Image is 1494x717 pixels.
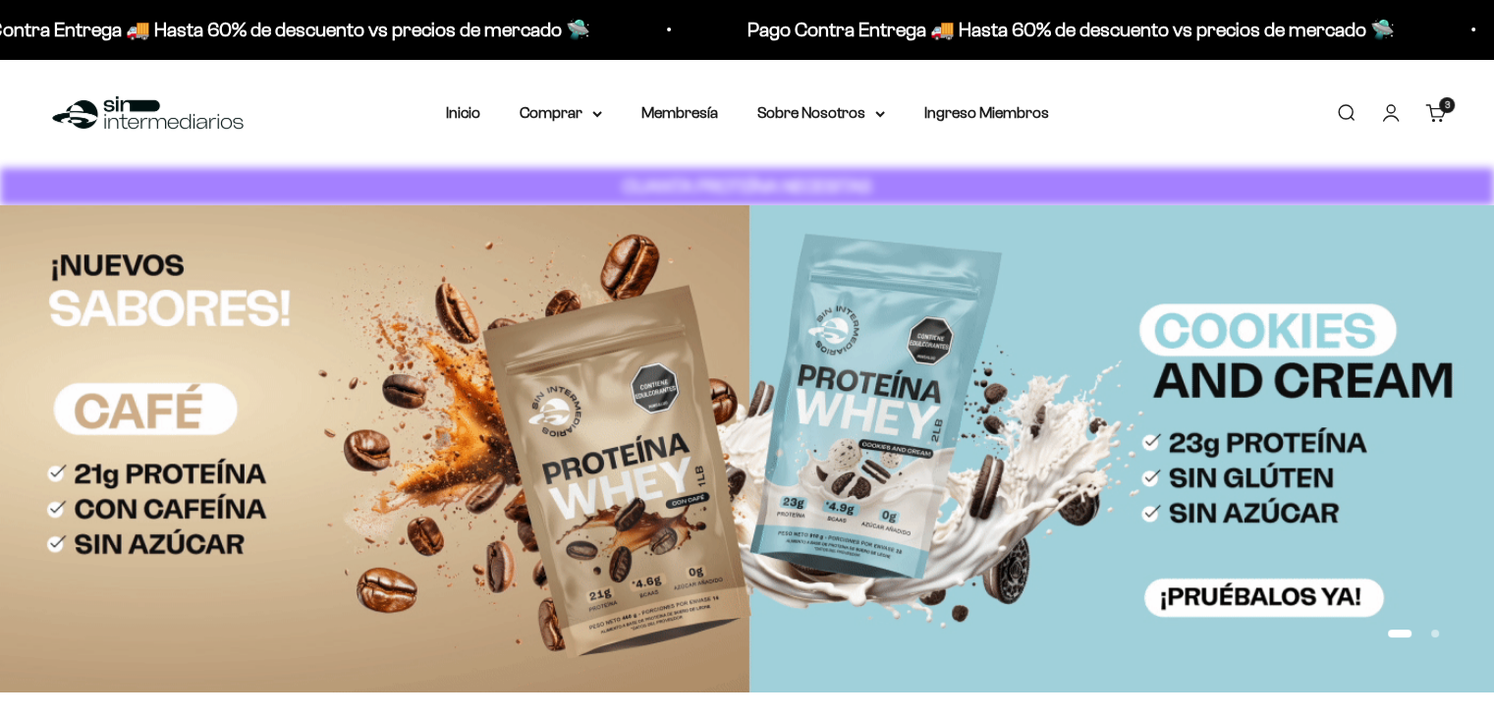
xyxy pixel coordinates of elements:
[446,104,480,121] a: Inicio
[757,100,885,126] summary: Sobre Nosotros
[924,104,1049,121] a: Ingreso Miembros
[1445,100,1450,110] span: 3
[520,100,602,126] summary: Comprar
[641,104,718,121] a: Membresía
[623,176,871,196] strong: CUANTA PROTEÍNA NECESITAS
[745,14,1392,45] p: Pago Contra Entrega 🚚 Hasta 60% de descuento vs precios de mercado 🛸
